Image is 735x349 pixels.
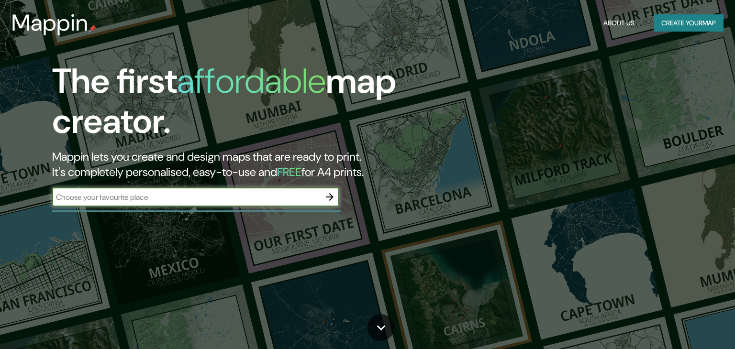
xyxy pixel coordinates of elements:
[277,164,301,179] h5: FREE
[89,25,96,33] img: mappin-pin
[52,61,420,149] h1: The first map creator.
[52,149,420,180] h2: Mappin lets you create and design maps that are ready to print. It's completely personalised, eas...
[52,192,320,203] input: Choose your favourite place
[177,59,326,103] h1: affordable
[654,14,724,32] button: Create yourmap
[600,14,638,32] button: About Us
[11,10,89,36] h3: Mappin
